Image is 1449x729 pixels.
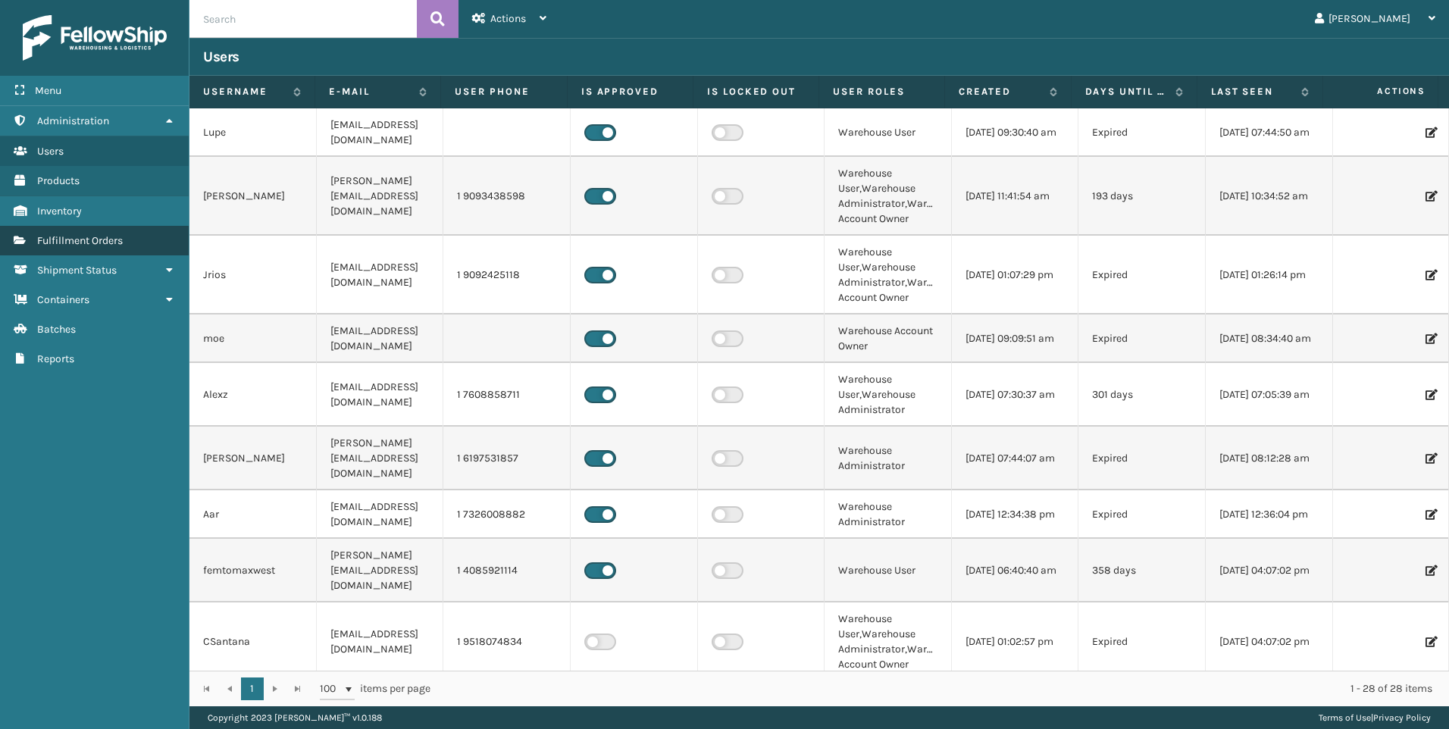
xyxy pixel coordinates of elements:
[443,602,571,681] td: 1 9518074834
[189,602,317,681] td: CSantana
[825,490,952,539] td: Warehouse Administrator
[825,539,952,602] td: Warehouse User
[825,236,952,314] td: Warehouse User,Warehouse Administrator,Warehouse Account Owner
[189,157,317,236] td: [PERSON_NAME]
[1426,390,1435,400] i: Edit
[443,363,571,427] td: 1 7608858711
[189,363,317,427] td: Alexz
[952,490,1079,539] td: [DATE] 12:34:38 pm
[443,236,571,314] td: 1 9092425118
[581,85,679,99] label: Is Approved
[1206,108,1333,157] td: [DATE] 07:44:50 am
[1426,127,1435,138] i: Edit
[952,314,1079,363] td: [DATE] 09:09:51 am
[1206,539,1333,602] td: [DATE] 04:07:02 pm
[203,48,239,66] h3: Users
[35,84,61,97] span: Menu
[952,602,1079,681] td: [DATE] 01:02:57 pm
[317,108,444,157] td: [EMAIL_ADDRESS][DOMAIN_NAME]
[189,490,317,539] td: Aar
[317,602,444,681] td: [EMAIL_ADDRESS][DOMAIN_NAME]
[37,323,76,336] span: Batches
[1211,85,1294,99] label: Last Seen
[1426,637,1435,647] i: Edit
[317,236,444,314] td: [EMAIL_ADDRESS][DOMAIN_NAME]
[189,108,317,157] td: Lupe
[443,157,571,236] td: 1 9093438598
[1078,490,1206,539] td: Expired
[825,363,952,427] td: Warehouse User,Warehouse Administrator
[317,363,444,427] td: [EMAIL_ADDRESS][DOMAIN_NAME]
[1078,363,1206,427] td: 301 days
[37,293,89,306] span: Containers
[1078,236,1206,314] td: Expired
[1373,712,1431,723] a: Privacy Policy
[189,539,317,602] td: femtomaxwest
[825,314,952,363] td: Warehouse Account Owner
[317,157,444,236] td: [PERSON_NAME][EMAIL_ADDRESS][DOMAIN_NAME]
[241,677,264,700] a: 1
[952,539,1079,602] td: [DATE] 06:40:40 am
[1078,108,1206,157] td: Expired
[952,157,1079,236] td: [DATE] 11:41:54 am
[317,427,444,490] td: [PERSON_NAME][EMAIL_ADDRESS][DOMAIN_NAME]
[490,12,526,25] span: Actions
[825,602,952,681] td: Warehouse User,Warehouse Administrator,Warehouse Account Owner
[1206,157,1333,236] td: [DATE] 10:34:52 am
[320,681,343,696] span: 100
[959,85,1041,99] label: Created
[1206,490,1333,539] td: [DATE] 12:36:04 pm
[825,427,952,490] td: Warehouse Administrator
[1078,427,1206,490] td: Expired
[317,539,444,602] td: [PERSON_NAME][EMAIL_ADDRESS][DOMAIN_NAME]
[37,352,74,365] span: Reports
[952,363,1079,427] td: [DATE] 07:30:37 am
[189,427,317,490] td: [PERSON_NAME]
[833,85,931,99] label: User Roles
[952,427,1079,490] td: [DATE] 07:44:07 am
[455,85,552,99] label: User phone
[37,205,82,217] span: Inventory
[1319,706,1431,729] div: |
[952,236,1079,314] td: [DATE] 01:07:29 pm
[1078,539,1206,602] td: 358 days
[329,85,412,99] label: E-mail
[1426,509,1435,520] i: Edit
[952,108,1079,157] td: [DATE] 09:30:40 am
[1206,236,1333,314] td: [DATE] 01:26:14 pm
[1426,453,1435,464] i: Edit
[443,490,571,539] td: 1 7326008882
[1426,270,1435,280] i: Edit
[189,236,317,314] td: Jrios
[203,85,286,99] label: Username
[1206,314,1333,363] td: [DATE] 08:34:40 am
[1426,333,1435,344] i: Edit
[1328,79,1435,104] span: Actions
[1078,314,1206,363] td: Expired
[707,85,805,99] label: Is Locked Out
[23,15,167,61] img: logo
[452,681,1432,696] div: 1 - 28 of 28 items
[37,114,109,127] span: Administration
[189,314,317,363] td: moe
[208,706,382,729] p: Copyright 2023 [PERSON_NAME]™ v 1.0.188
[1085,85,1168,99] label: Days until password expires
[1426,191,1435,202] i: Edit
[317,314,444,363] td: [EMAIL_ADDRESS][DOMAIN_NAME]
[443,539,571,602] td: 1 4085921114
[1319,712,1371,723] a: Terms of Use
[825,157,952,236] td: Warehouse User,Warehouse Administrator,Warehouse Account Owner
[443,427,571,490] td: 1 6197531857
[825,108,952,157] td: Warehouse User
[37,264,117,277] span: Shipment Status
[37,174,80,187] span: Products
[1078,157,1206,236] td: 193 days
[1206,602,1333,681] td: [DATE] 04:07:02 pm
[37,234,123,247] span: Fulfillment Orders
[1426,565,1435,576] i: Edit
[1206,427,1333,490] td: [DATE] 08:12:28 am
[320,677,430,700] span: items per page
[1206,363,1333,427] td: [DATE] 07:05:39 am
[1078,602,1206,681] td: Expired
[37,145,64,158] span: Users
